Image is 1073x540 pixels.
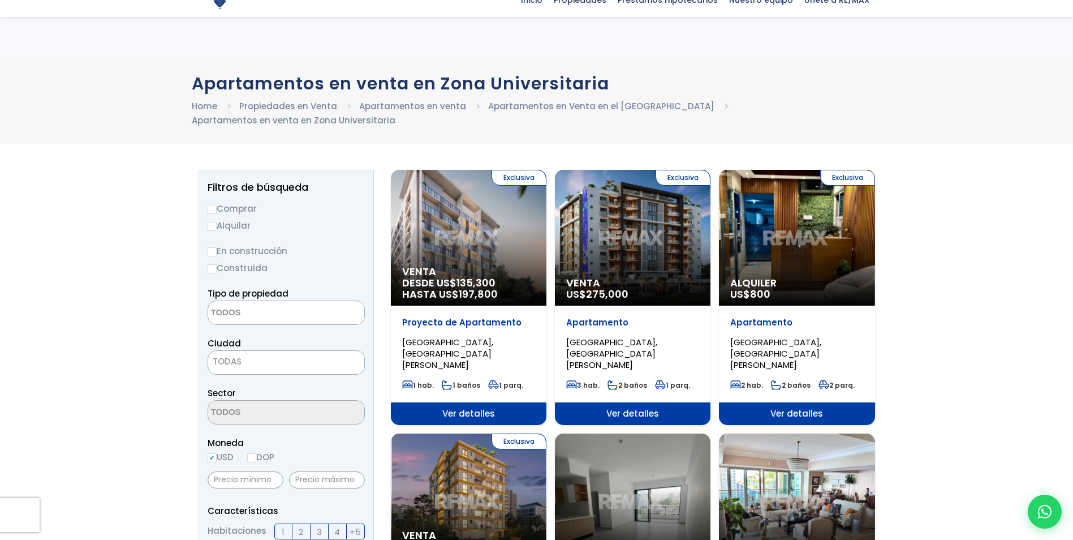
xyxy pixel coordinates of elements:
[566,317,699,328] p: Apartamento
[566,380,600,390] span: 3 hab.
[442,380,480,390] span: 1 baños
[402,380,434,390] span: 1 hab.
[555,402,710,425] span: Ver detalles
[208,264,217,273] input: Construida
[208,218,365,233] label: Alquilar
[391,170,546,425] a: Exclusiva Venta DESDE US$135,300 HASTA US$197,800 Proyecto de Apartamento [GEOGRAPHIC_DATA], [GEO...
[208,222,217,231] input: Alquilar
[750,287,770,301] span: 800
[730,287,770,301] span: US$
[586,287,628,301] span: 275,000
[566,287,628,301] span: US$
[299,525,303,539] span: 2
[402,336,493,371] span: [GEOGRAPHIC_DATA], [GEOGRAPHIC_DATA][PERSON_NAME]
[208,205,217,214] input: Comprar
[208,350,365,375] span: TODAS
[208,524,266,539] span: Habitaciones
[818,380,855,390] span: 2 parq.
[656,170,710,186] span: Exclusiva
[488,380,523,390] span: 1 parq.
[359,100,466,112] a: Apartamentos en venta
[192,113,395,127] li: Apartamentos en venta en Zona Universitaria
[402,317,535,328] p: Proyecto de Apartamento
[213,355,242,367] span: TODAS
[239,100,337,112] a: Propiedades en Venta
[402,289,535,300] span: HASTA US$
[208,244,365,258] label: En construcción
[719,402,874,425] span: Ver detalles
[208,182,365,193] h2: Filtros de búsqueda
[208,247,217,256] input: En construcción
[555,170,710,425] a: Exclusiva Venta US$275,000 Apartamento [GEOGRAPHIC_DATA], [GEOGRAPHIC_DATA][PERSON_NAME] 3 hab. 2...
[208,453,217,462] input: USD
[459,287,498,301] span: 197,800
[456,276,495,290] span: 135,300
[192,74,882,93] h1: Apartamentos en venta en Zona Universitaria
[208,504,365,518] p: Características
[247,453,256,462] input: DOP
[208,450,234,464] label: USD
[247,450,274,464] label: DOP
[488,100,714,112] a: Apartamentos en Venta en el [GEOGRAPHIC_DATA]
[730,336,821,371] span: [GEOGRAPHIC_DATA], [GEOGRAPHIC_DATA][PERSON_NAME]
[719,170,874,425] a: Exclusiva Alquiler US$800 Apartamento [GEOGRAPHIC_DATA], [GEOGRAPHIC_DATA][PERSON_NAME] 2 hab. 2 ...
[402,277,535,300] span: DESDE US$
[208,202,365,216] label: Comprar
[655,380,690,390] span: 1 parq.
[730,380,763,390] span: 2 hab.
[492,434,546,449] span: Exclusiva
[208,301,318,325] textarea: Search
[208,288,288,299] span: Tipo de propiedad
[820,170,875,186] span: Exclusiva
[566,277,699,289] span: Venta
[208,261,365,275] label: Construida
[208,387,236,399] span: Sector
[566,336,657,371] span: [GEOGRAPHIC_DATA], [GEOGRAPHIC_DATA][PERSON_NAME]
[208,354,364,370] span: TODAS
[317,525,322,539] span: 3
[350,525,361,539] span: +5
[208,436,365,450] span: Moneda
[334,525,340,539] span: 4
[282,525,285,539] span: 1
[391,402,546,425] span: Ver detalles
[402,266,535,277] span: Venta
[607,380,647,390] span: 2 baños
[771,380,811,390] span: 2 baños
[730,317,863,328] p: Apartamento
[730,277,863,289] span: Alquiler
[208,401,318,425] textarea: Search
[492,170,546,186] span: Exclusiva
[289,472,365,488] input: Precio máximo
[208,472,283,488] input: Precio mínimo
[192,100,217,112] a: Home
[208,337,241,349] span: Ciudad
